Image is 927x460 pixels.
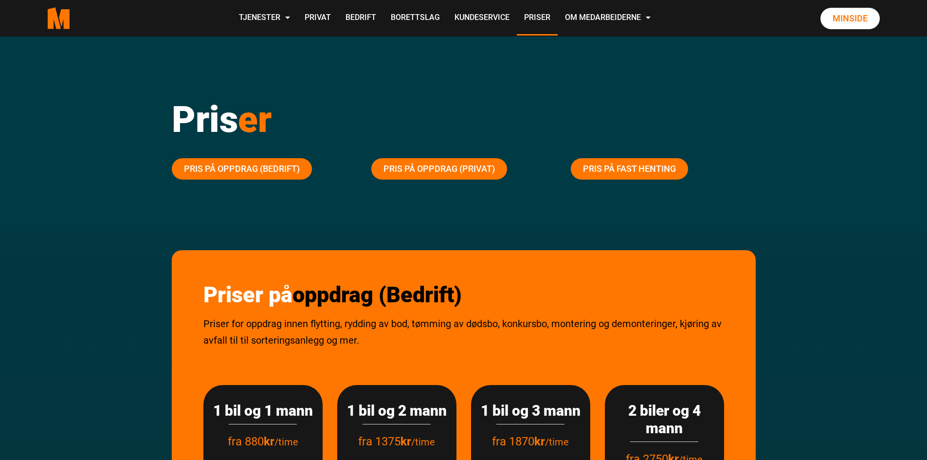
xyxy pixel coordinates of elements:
strong: kr [264,435,274,448]
strong: kr [534,435,545,448]
h3: 1 bil og 3 mann [481,402,581,420]
span: fra 1870 [492,435,545,448]
a: Pris på fast henting [571,158,688,180]
a: Minside [820,8,880,29]
h1: Pris [172,97,756,141]
span: /time [274,436,298,448]
span: /time [411,436,435,448]
a: Kundeservice [447,1,517,36]
a: Pris på oppdrag (Privat) [371,158,507,180]
h2: Priser på [203,282,724,308]
span: oppdrag (Bedrift) [292,282,462,308]
h3: 1 bil og 2 mann [347,402,447,420]
h3: 1 bil og 1 mann [213,402,313,420]
a: Tjenester [232,1,297,36]
span: er [238,98,272,141]
span: Priser for oppdrag innen flytting, rydding av bod, tømming av dødsbo, konkursbo, montering og dem... [203,318,722,346]
span: fra 1375 [358,435,411,448]
span: fra 880 [228,435,274,448]
a: Om Medarbeiderne [558,1,658,36]
span: /time [545,436,569,448]
a: Bedrift [338,1,383,36]
h3: 2 biler og 4 mann [615,402,714,437]
a: Pris på oppdrag (Bedrift) [172,158,312,180]
strong: kr [400,435,411,448]
a: Privat [297,1,338,36]
a: Borettslag [383,1,447,36]
a: Priser [517,1,558,36]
